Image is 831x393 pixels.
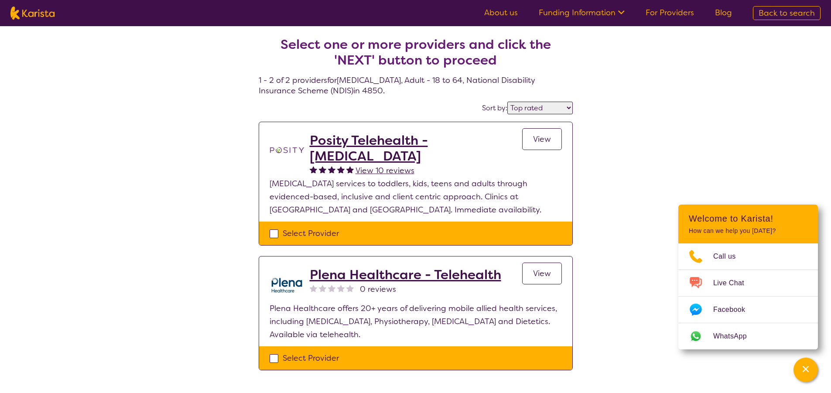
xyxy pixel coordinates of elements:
img: nonereviewstar [310,284,317,292]
a: View 10 reviews [356,164,414,177]
img: nonereviewstar [319,284,326,292]
img: fullstar [346,166,354,173]
span: 0 reviews [360,283,396,296]
span: View [533,268,551,279]
a: Web link opens in a new tab. [678,323,818,349]
a: Posity Telehealth - [MEDICAL_DATA] [310,133,522,164]
span: Live Chat [713,277,755,290]
p: Plena Healthcare offers 20+ years of delivering mobile allied health services, including [MEDICAL... [270,302,562,341]
ul: Choose channel [678,243,818,349]
img: t1bslo80pcylnzwjhndq.png [270,133,304,167]
img: nonereviewstar [337,284,345,292]
img: qwv9egg5taowukv2xnze.png [270,267,304,302]
a: About us [484,7,518,18]
p: [MEDICAL_DATA] services to toddlers, kids, teens and adults through evidenced-based, inclusive an... [270,177,562,216]
a: View [522,263,562,284]
h2: Select one or more providers and click the 'NEXT' button to proceed [269,37,562,68]
a: For Providers [646,7,694,18]
img: fullstar [310,166,317,173]
img: fullstar [337,166,345,173]
img: nonereviewstar [328,284,335,292]
span: View [533,134,551,144]
img: Karista logo [10,7,55,20]
img: nonereviewstar [346,284,354,292]
a: Blog [715,7,732,18]
span: View 10 reviews [356,165,414,176]
h2: Welcome to Karista! [689,213,807,224]
span: Back to search [759,8,815,18]
div: Channel Menu [678,205,818,349]
label: Sort by: [482,103,507,113]
p: How can we help you [DATE]? [689,227,807,235]
button: Channel Menu [793,358,818,382]
span: Facebook [713,303,756,316]
a: Plena Healthcare - Telehealth [310,267,501,283]
img: fullstar [319,166,326,173]
h4: 1 - 2 of 2 providers for [MEDICAL_DATA] , Adult - 18 to 64 , National Disability Insurance Scheme... [259,16,573,96]
a: Funding Information [539,7,625,18]
a: View [522,128,562,150]
span: Call us [713,250,746,263]
a: Back to search [753,6,821,20]
img: fullstar [328,166,335,173]
span: WhatsApp [713,330,757,343]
